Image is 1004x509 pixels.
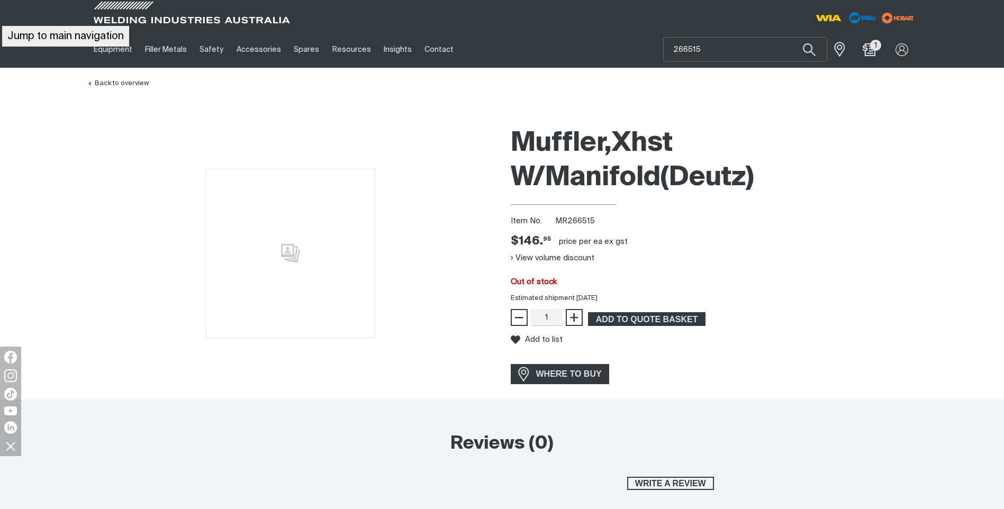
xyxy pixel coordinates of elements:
button: View volume discount [511,249,594,266]
a: Insights [377,31,418,68]
button: Add Muffler,Xhst W/Manifold(Deutz) to the shopping cart [588,312,705,326]
img: miller [879,10,917,26]
a: Jump to main navigation [2,26,129,47]
a: Spares [287,31,325,68]
button: Search products [791,37,827,62]
img: TikTok [4,388,17,401]
span: MR266515 [555,217,595,225]
span: Write a review [628,477,713,490]
span: Out of stock [511,278,557,286]
img: YouTube [4,406,17,415]
a: Filler Metals [139,31,193,68]
a: WHERE TO BUY [511,364,610,384]
img: hide socials [2,437,20,455]
span: Item No. [511,215,554,228]
span: ADD TO QUOTE BASKET [589,312,704,326]
div: Estimated shipment [DATE] [502,293,926,304]
button: Add to list [511,335,563,344]
a: Contact [418,31,460,68]
input: Product name or item number... [664,38,827,61]
img: Instagram [4,369,17,382]
div: Price [511,234,551,249]
img: No image for this product [206,169,375,338]
span: + [569,308,579,326]
a: Resources [325,31,377,68]
button: Write a review [627,477,714,490]
h1: Muffler,Xhst W/Manifold(Deutz) [511,126,917,195]
a: Accessories [230,31,287,68]
div: ex gst [604,237,628,247]
span: − [514,308,524,326]
span: $146. [511,234,551,249]
span: Add to list [525,335,563,344]
nav: Main [87,31,710,68]
sup: 95 [543,236,551,242]
div: price per EA [559,237,602,247]
img: Facebook [4,351,17,363]
img: LinkedIn [4,421,17,434]
a: Back to overview [87,80,149,87]
a: Equipment [87,31,139,68]
span: WHERE TO BUY [529,366,609,383]
h2: Reviews (0) [291,432,714,456]
a: Safety [193,31,230,68]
